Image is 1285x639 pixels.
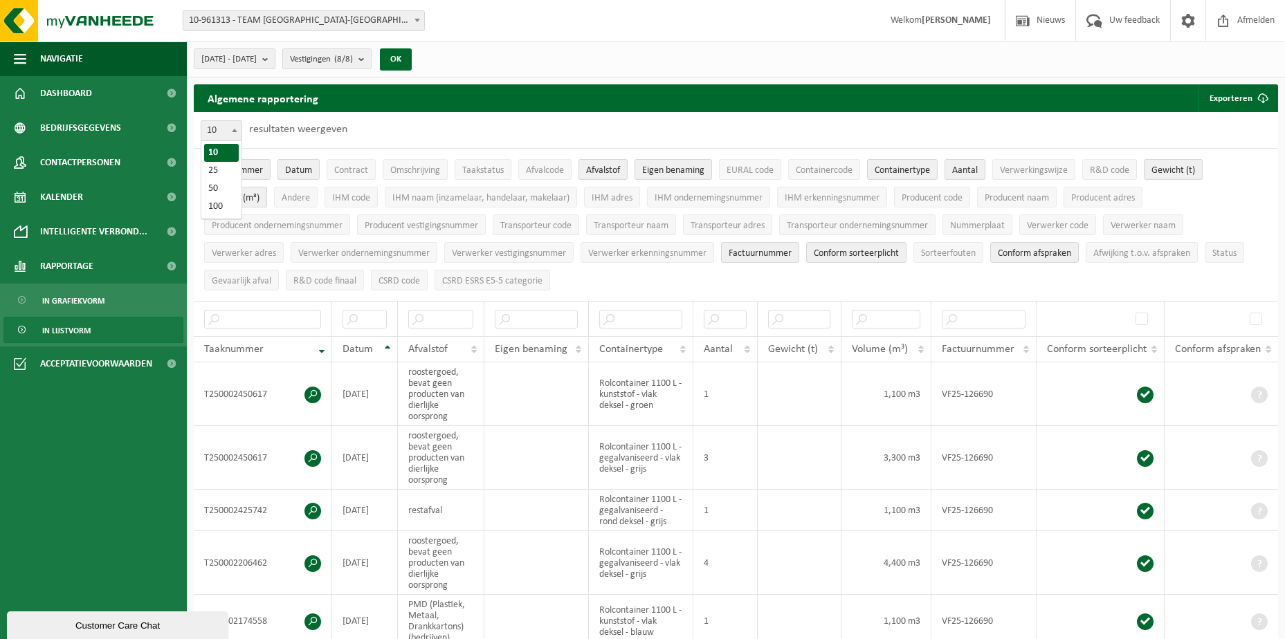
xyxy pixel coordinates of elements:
td: roostergoed, bevat geen producten van dierlijke oorsprong [398,362,484,426]
td: [DATE] [332,362,398,426]
td: 4 [693,531,758,595]
button: Afwijking t.o.v. afsprakenAfwijking t.o.v. afspraken: Activate to sort [1086,242,1198,263]
button: StatusStatus: Activate to sort [1205,242,1244,263]
td: VF25-126690 [931,490,1037,531]
button: NummerplaatNummerplaat: Activate to sort [942,214,1012,235]
span: IHM code [332,193,370,203]
span: Andere [282,193,310,203]
td: 3 [693,426,758,490]
span: Datum [343,344,373,355]
button: ContractContract: Activate to sort [327,159,376,180]
button: AantalAantal: Activate to sort [945,159,985,180]
span: Vestigingen [290,49,353,70]
strong: [PERSON_NAME] [922,15,991,26]
td: T250002425742 [194,490,332,531]
span: Omschrijving [390,165,440,176]
li: 10 [204,144,239,162]
span: R&D code [1090,165,1129,176]
button: OmschrijvingOmschrijving: Activate to sort [383,159,448,180]
span: Conform sorteerplicht [814,248,899,259]
li: 50 [204,180,239,198]
button: Conform sorteerplicht : Activate to sort [806,242,906,263]
span: Producent naam [985,193,1049,203]
td: T250002450617 [194,362,332,426]
span: In lijstvorm [42,317,91,344]
button: Gevaarlijk afval : Activate to sort [204,270,279,290]
span: CSRD code [379,276,420,286]
span: Producent adres [1071,193,1135,203]
span: Datum [285,165,312,176]
span: Afvalstof [408,344,448,355]
span: Nummerplaat [950,221,1005,231]
span: Bedrijfsgegevens [40,111,121,145]
span: Eigen benaming [495,344,567,355]
td: roostergoed, bevat geen producten van dierlijke oorsprong [398,531,484,595]
span: Contactpersonen [40,145,120,180]
span: IHM adres [592,193,632,203]
h2: Algemene rapportering [194,84,332,112]
span: Producent vestigingsnummer [365,221,478,231]
button: Transporteur naamTransporteur naam: Activate to sort [586,214,676,235]
span: Producent code [902,193,963,203]
button: Eigen benamingEigen benaming: Activate to sort [635,159,712,180]
span: Gewicht (t) [768,344,818,355]
span: 10-961313 - TEAM ANTWERPEN-ZUID [183,10,425,31]
span: Transporteur adres [691,221,765,231]
button: Verwerker codeVerwerker code: Activate to sort [1019,214,1096,235]
span: Gewicht (t) [1151,165,1195,176]
span: Kalender [40,180,83,214]
button: Producent ondernemingsnummerProducent ondernemingsnummer: Activate to sort [204,214,350,235]
span: Contract [334,165,368,176]
button: SorteerfoutenSorteerfouten: Activate to sort [913,242,983,263]
span: Navigatie [40,41,83,76]
span: Transporteur ondernemingsnummer [787,221,928,231]
span: Transporteur naam [594,221,668,231]
span: Verwerker erkenningsnummer [588,248,707,259]
button: OK [380,48,412,71]
span: Verwerker code [1027,221,1088,231]
td: T250002450617 [194,426,332,490]
button: FactuurnummerFactuurnummer: Activate to sort [721,242,799,263]
span: Containertype [875,165,930,176]
span: Verwerker ondernemingsnummer [298,248,430,259]
button: IHM codeIHM code: Activate to sort [325,187,378,207]
span: Aantal [952,165,978,176]
span: Aantal [704,344,733,355]
td: restafval [398,490,484,531]
span: R&D code finaal [293,276,356,286]
button: Conform afspraken : Activate to sort [990,242,1079,263]
span: Rapportage [40,249,93,284]
button: IHM adresIHM adres: Activate to sort [584,187,640,207]
button: Verwerker naamVerwerker naam: Activate to sort [1103,214,1183,235]
button: IHM erkenningsnummerIHM erkenningsnummer: Activate to sort [777,187,887,207]
td: 4,400 m3 [841,531,931,595]
span: Status [1212,248,1237,259]
td: T250002206462 [194,531,332,595]
span: Verwerker naam [1111,221,1176,231]
span: Sorteerfouten [921,248,976,259]
button: Transporteur codeTransporteur code: Activate to sort [493,214,579,235]
button: AfvalstofAfvalstof: Activate to sort [578,159,628,180]
button: Transporteur adresTransporteur adres: Activate to sort [683,214,772,235]
span: Verwerker vestigingsnummer [452,248,566,259]
span: Verwerker adres [212,248,276,259]
td: Rolcontainer 1100 L - gegalvaniseerd - vlak deksel - grijs [589,531,693,595]
button: Gewicht (t)Gewicht (t): Activate to sort [1144,159,1203,180]
li: 100 [204,198,239,216]
count: (8/8) [334,55,353,64]
button: Producent naamProducent naam: Activate to sort [977,187,1057,207]
td: [DATE] [332,531,398,595]
td: VF25-126690 [931,362,1037,426]
td: 1 [693,362,758,426]
span: Gevaarlijk afval [212,276,271,286]
button: ContainertypeContainertype: Activate to sort [867,159,938,180]
button: Producent vestigingsnummerProducent vestigingsnummer: Activate to sort [357,214,486,235]
span: Containertype [599,344,663,355]
button: ContainercodeContainercode: Activate to sort [788,159,860,180]
span: [DATE] - [DATE] [201,49,257,70]
button: TaakstatusTaakstatus: Activate to sort [455,159,511,180]
span: Factuurnummer [942,344,1014,355]
button: IHM naam (inzamelaar, handelaar, makelaar)IHM naam (inzamelaar, handelaar, makelaar): Activate to... [385,187,577,207]
td: VF25-126690 [931,531,1037,595]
